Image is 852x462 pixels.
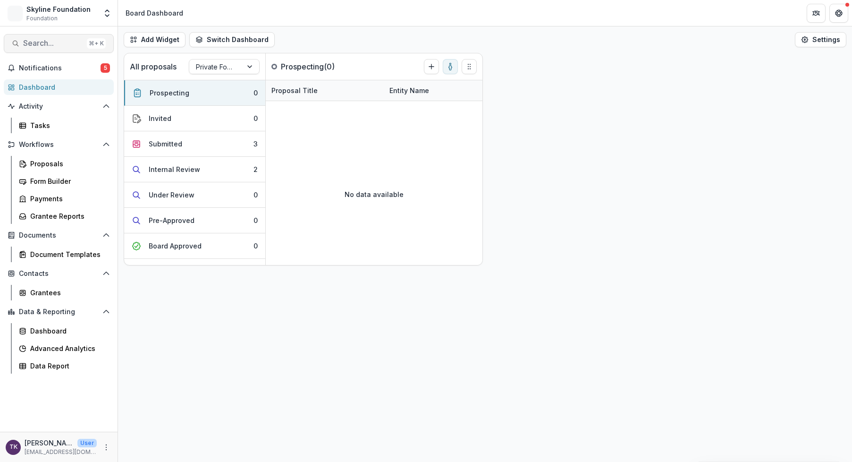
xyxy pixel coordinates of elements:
p: [PERSON_NAME] [25,438,74,448]
div: Grantee Reports [30,211,106,221]
div: Entity Name [384,80,502,101]
button: Board Approved0 [124,233,265,259]
div: Grantees [30,288,106,298]
span: Notifications [19,64,101,72]
div: 0 [253,88,258,98]
button: Open Workflows [4,137,114,152]
button: Invited0 [124,106,265,131]
a: Grantees [15,285,114,300]
div: Entity Name [384,86,435,95]
button: Open Contacts [4,266,114,281]
div: Data Report [30,361,106,371]
div: 0 [253,113,258,123]
button: Pre-Approved0 [124,208,265,233]
span: Search... [23,39,83,48]
div: Dashboard [30,326,106,336]
button: Open Activity [4,99,114,114]
a: Dashboard [4,79,114,95]
button: Prospecting0 [124,80,265,106]
div: Tasks [30,120,106,130]
button: Internal Review2 [124,157,265,182]
div: Proposal Title [266,80,384,101]
a: Data Report [15,358,114,374]
div: Document Templates [30,249,106,259]
a: Form Builder [15,173,114,189]
div: Invited [149,113,171,123]
button: Add Widget [124,32,186,47]
nav: breadcrumb [122,6,187,20]
a: Dashboard [15,323,114,339]
div: Proposals [30,159,106,169]
button: Partners [807,4,826,23]
button: More [101,442,112,453]
button: Open Documents [4,228,114,243]
div: 2 [253,164,258,174]
div: Payments [30,194,106,204]
div: 3 [253,139,258,149]
p: Prospecting ( 0 ) [281,61,352,72]
a: Proposals [15,156,114,171]
div: Skyline Foundation [26,4,91,14]
div: Prospecting [150,88,189,98]
div: Dashboard [19,82,106,92]
button: Open entity switcher [101,4,114,23]
div: Internal Review [149,164,200,174]
div: Under Review [149,190,194,200]
a: Grantee Reports [15,208,114,224]
span: Foundation [26,14,58,23]
button: toggle-assigned-to-me [443,59,458,74]
div: 0 [253,190,258,200]
button: Settings [795,32,846,47]
button: Open Data & Reporting [4,304,114,319]
button: Create Proposal [424,59,439,74]
div: ⌘ + K [87,38,106,49]
div: Pre-Approved [149,215,194,225]
p: User [77,439,97,447]
div: 0 [253,215,258,225]
button: Drag [462,59,477,74]
div: Advanced Analytics [30,343,106,353]
span: Workflows [19,141,99,149]
button: Get Help [829,4,848,23]
span: Documents [19,231,99,240]
a: Tasks [15,118,114,133]
div: 0 [253,241,258,251]
div: Board Dashboard [126,8,183,18]
span: 5 [101,63,110,73]
div: Takeshi Kaji [9,444,17,450]
a: Advanced Analytics [15,341,114,356]
button: Under Review0 [124,182,265,208]
div: Proposal Title [266,86,323,95]
div: Board Approved [149,241,202,251]
span: Activity [19,103,99,111]
p: [EMAIL_ADDRESS][DOMAIN_NAME] [25,448,97,456]
a: Document Templates [15,247,114,262]
button: Notifications5 [4,60,114,76]
div: Submitted [149,139,182,149]
a: Payments [15,191,114,206]
span: Contacts [19,270,99,278]
button: Submitted3 [124,131,265,157]
button: Switch Dashboard [189,32,275,47]
p: No data available [345,189,404,199]
div: Form Builder [30,176,106,186]
p: All proposals [130,61,177,72]
span: Data & Reporting [19,308,99,316]
button: Search... [4,34,114,53]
